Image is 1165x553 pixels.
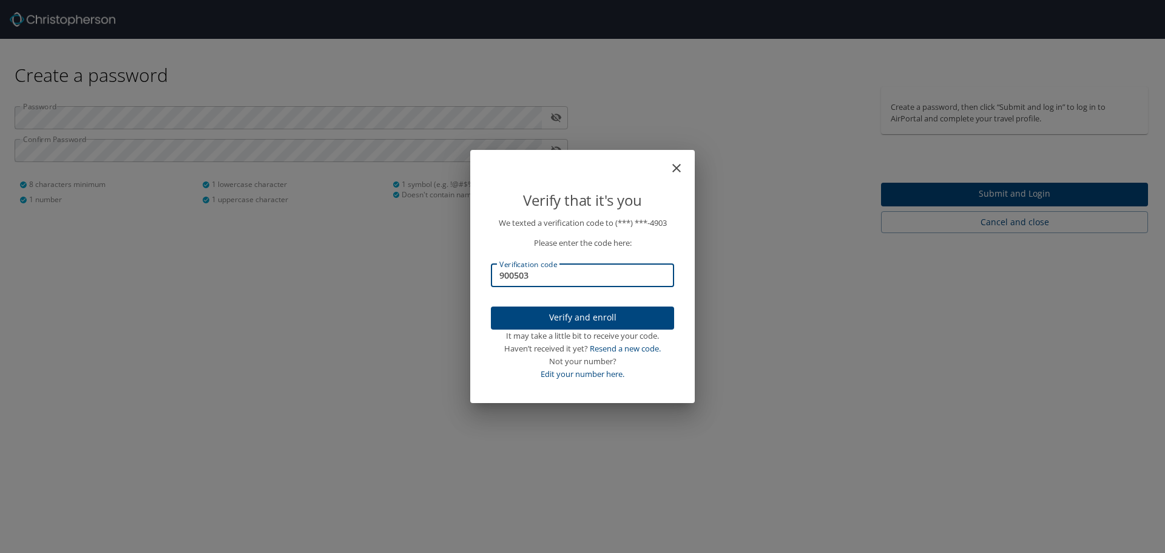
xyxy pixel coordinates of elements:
[491,237,674,249] p: Please enter the code here:
[491,307,674,330] button: Verify and enroll
[590,343,661,354] a: Resend a new code.
[541,368,624,379] a: Edit your number here.
[675,155,690,169] button: close
[491,355,674,368] div: Not your number?
[491,330,674,342] div: It may take a little bit to receive your code.
[501,310,664,325] span: Verify and enroll
[491,217,674,229] p: We texted a verification code to (***) ***- 4903
[491,342,674,355] div: Haven’t received it yet?
[491,189,674,212] p: Verify that it's you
